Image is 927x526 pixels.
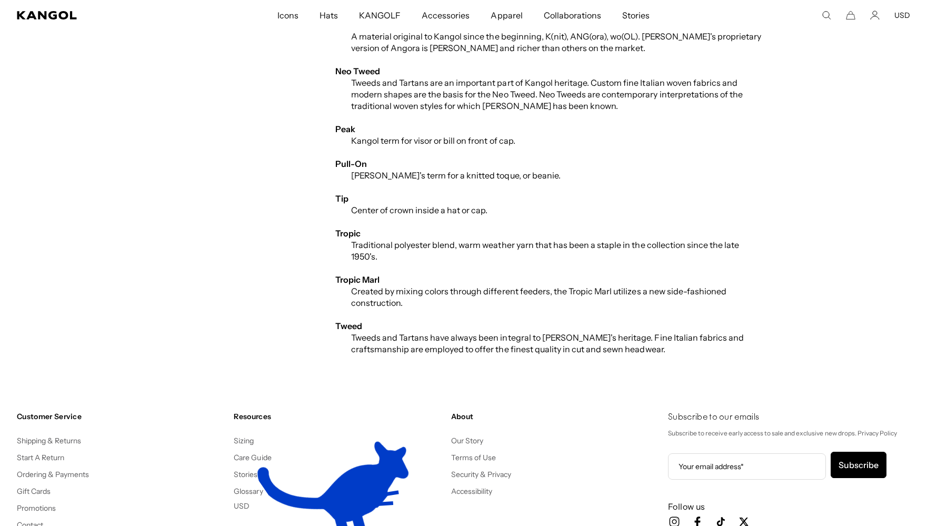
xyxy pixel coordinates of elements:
[870,11,880,20] a: Account
[17,453,64,462] a: Start A Return
[668,501,910,512] h3: Follow us
[17,11,183,19] a: Kangol
[894,11,910,20] button: USD
[335,31,767,54] p: A material original to Kangol since the beginning, K(nit), ANG(ora), wo(OL). [PERSON_NAME]'s prop...
[17,503,56,513] a: Promotions
[335,66,380,76] strong: Neo Tweed
[335,332,767,355] p: Tweeds and Tartans have always been integral to [PERSON_NAME]'s heritage. Fine Italian fabrics an...
[234,487,263,496] a: Glossary
[234,501,250,511] button: USD
[451,453,496,462] a: Terms of Use
[846,11,855,20] button: Cart
[451,470,512,479] a: Security & Privacy
[335,158,367,169] strong: Pull-On
[335,193,348,204] strong: Tip
[335,170,767,181] p: [PERSON_NAME]'s term for a knitted toque, or beanie.
[234,412,442,421] h4: Resources
[451,487,492,496] a: Accessibility
[17,470,89,479] a: Ordering & Payments
[831,452,886,478] button: Subscribe
[335,77,767,112] p: Tweeds and Tartans are an important part of Kangol heritage. Custom fine Italian woven fabrics an...
[335,204,767,216] p: Center of crown inside a hat or cap.
[335,135,767,146] p: Kangol term for visor or bill on front of cap.
[451,436,483,445] a: Our Story
[335,124,355,134] strong: Peak
[668,428,910,439] p: Subscribe to receive early access to sale and exclusive new drops. Privacy Policy
[234,470,257,479] a: Stories
[822,11,831,20] summary: Search here
[17,436,82,445] a: Shipping & Returns
[335,321,362,331] strong: Tweed
[335,285,767,309] p: Created by mixing colors through different feeders, the Tropic Marl utilizes a new side-fashioned...
[234,453,271,462] a: Care Guide
[17,487,51,496] a: Gift Cards
[335,228,361,239] strong: Tropic
[234,436,254,445] a: Sizing
[668,412,910,423] h4: Subscribe to our emails
[335,274,380,285] strong: Tropic Marl
[335,239,767,262] p: Traditional polyester blend, warm weather yarn that has been a staple in the collection since the...
[17,412,225,421] h4: Customer Service
[451,412,660,421] h4: About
